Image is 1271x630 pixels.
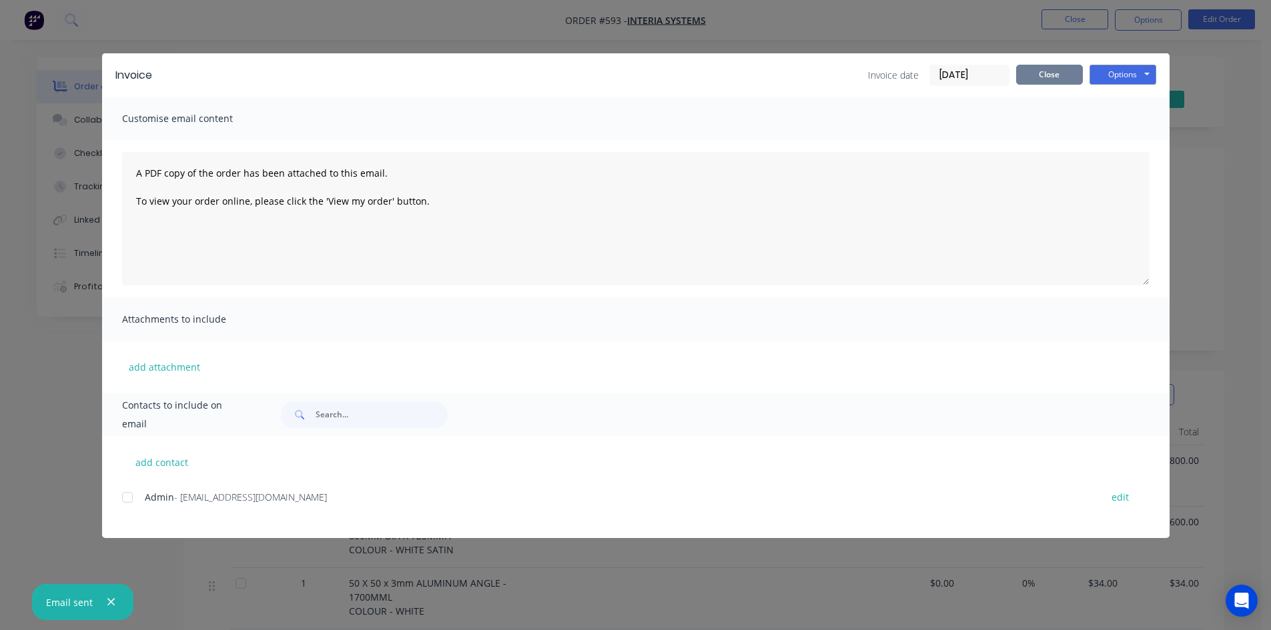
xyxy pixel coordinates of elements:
[1090,65,1156,85] button: Options
[115,67,152,83] div: Invoice
[1104,488,1137,506] button: edit
[122,109,269,128] span: Customise email content
[122,452,202,472] button: add contact
[174,491,327,503] span: - [EMAIL_ADDRESS][DOMAIN_NAME]
[316,401,448,428] input: Search...
[122,357,207,377] button: add attachment
[145,491,174,503] span: Admin
[122,310,269,329] span: Attachments to include
[122,396,248,433] span: Contacts to include on email
[122,152,1150,285] textarea: A PDF copy of the order has been attached to this email. To view your order online, please click ...
[1016,65,1083,85] button: Close
[868,68,919,82] span: Invoice date
[46,595,93,609] div: Email sent
[1226,585,1258,617] div: Open Intercom Messenger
